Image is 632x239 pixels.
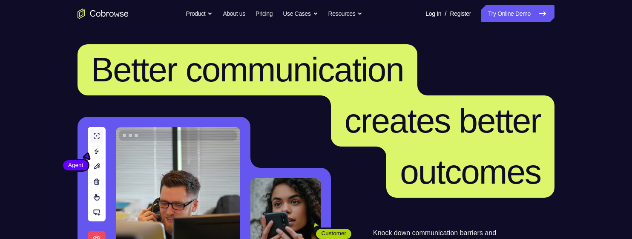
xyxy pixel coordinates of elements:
[78,9,129,19] a: Go to the home page
[256,5,273,22] a: Pricing
[445,9,446,19] span: /
[91,51,404,89] span: Better communication
[345,102,541,140] span: creates better
[328,5,363,22] button: Resources
[186,5,213,22] button: Product
[481,5,554,22] a: Try Online Demo
[400,153,541,191] span: outcomes
[450,5,471,22] a: Register
[425,5,441,22] a: Log In
[283,5,318,22] button: Use Cases
[223,5,245,22] a: About us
